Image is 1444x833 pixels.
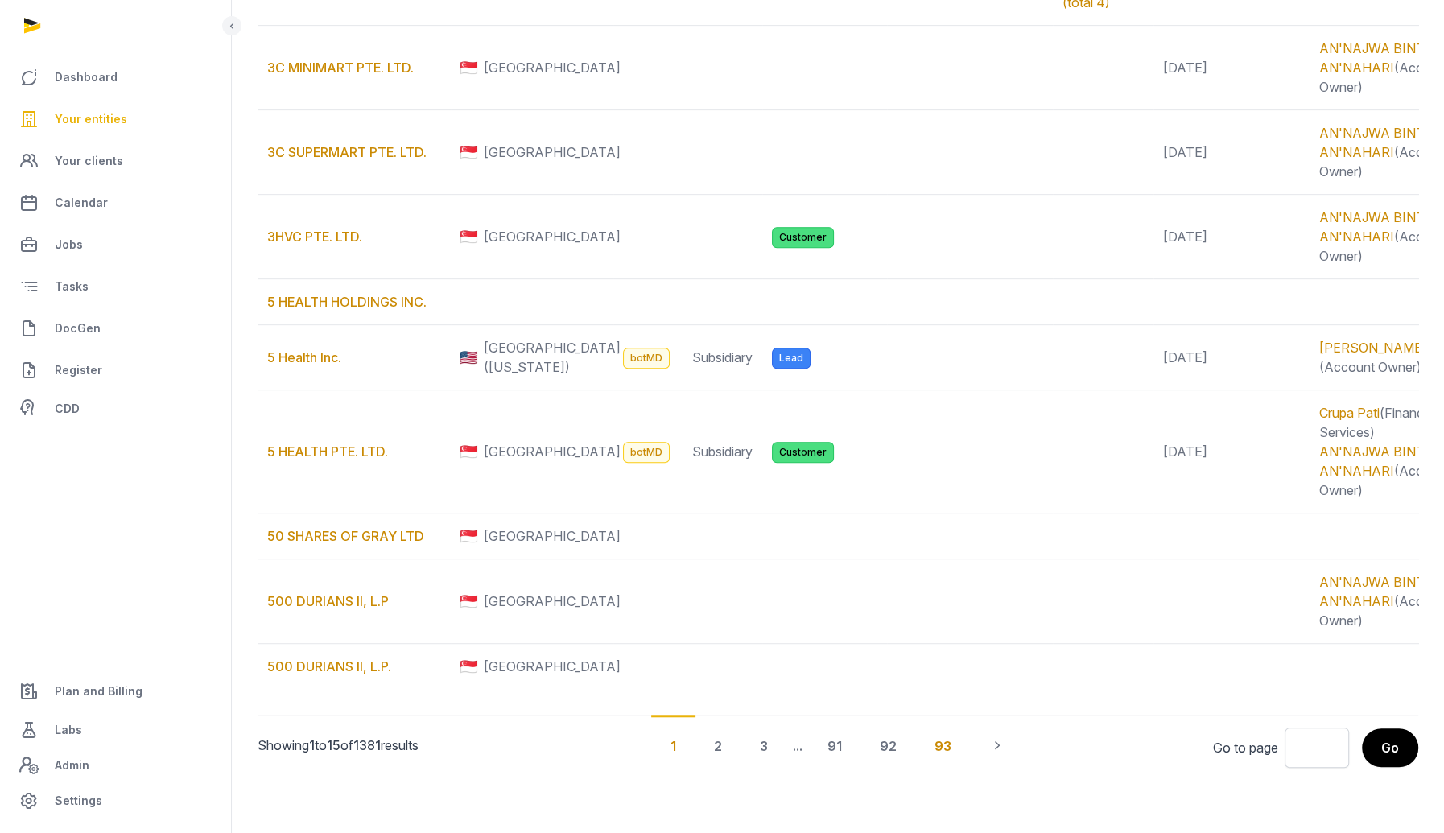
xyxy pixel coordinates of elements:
[860,715,916,775] div: 92
[55,791,102,810] span: Settings
[1319,405,1380,421] a: Crupa Pati
[55,720,82,740] span: Labs
[55,756,89,775] span: Admin
[808,715,861,775] div: 91
[327,737,340,753] span: 15
[13,781,218,820] a: Settings
[1153,325,1310,390] td: [DATE]
[484,338,621,377] span: [GEOGRAPHIC_DATA] ([US_STATE])
[309,737,315,753] span: 1
[484,526,621,546] span: [GEOGRAPHIC_DATA]
[267,658,391,674] a: 500 DURIANS II, L.P.
[623,348,670,369] span: botMD
[1319,209,1433,245] a: AN'NAJWA BINTE AN'NAHARI
[1153,390,1310,513] td: [DATE]
[1153,195,1310,279] td: [DATE]
[13,672,218,711] a: Plan and Billing
[623,442,670,463] span: botMD
[55,319,101,338] span: DocGen
[1319,40,1433,76] a: AN'NAJWA BINTE AN'NAHARI
[915,715,971,775] div: 93
[267,229,362,245] a: 3HVC PTE. LTD.
[13,100,218,138] a: Your entities
[786,715,809,775] div: ...
[484,58,621,77] span: [GEOGRAPHIC_DATA]
[55,399,80,419] span: CDD
[55,109,127,129] span: Your entities
[267,294,427,310] a: 5 HEALTH HOLDINGS INC.
[353,737,381,753] span: 1381
[55,151,123,171] span: Your clients
[13,142,218,180] a: Your clients
[13,309,218,348] a: DocGen
[267,60,414,76] a: 3C MINIMART PTE. LTD.
[484,142,621,162] span: [GEOGRAPHIC_DATA]
[772,442,834,463] span: Customer
[484,227,621,246] span: [GEOGRAPHIC_DATA]
[683,325,762,390] td: Subsidiary
[13,267,218,306] a: Tasks
[13,351,218,390] a: Register
[1319,340,1427,356] a: [PERSON_NAME]
[484,442,621,461] span: [GEOGRAPHIC_DATA]
[772,348,811,369] span: Lead
[13,711,218,749] a: Labs
[55,235,83,254] span: Jobs
[55,361,102,380] span: Register
[484,592,621,611] span: [GEOGRAPHIC_DATA]
[484,657,621,676] span: [GEOGRAPHIC_DATA]
[13,184,218,222] a: Calendar
[1319,574,1433,609] a: AN'NAJWA BINTE AN'NAHARI
[1319,125,1433,160] a: AN'NAJWA BINTE AN'NAHARI
[55,277,89,296] span: Tasks
[267,144,427,160] a: 3C SUPERMART PTE. LTD.
[741,715,787,775] div: 3
[13,225,218,264] a: Jobs
[258,716,529,774] p: Showing to of results
[1213,738,1278,757] label: Go to page
[772,227,834,248] span: Customer
[55,682,142,701] span: Plan and Billing
[13,393,218,425] a: CDD
[267,528,424,544] a: 50 SHARES OF GRAY LTD
[1319,443,1433,479] a: AN'NAJWA BINTE AN'NAHARI
[1362,728,1418,767] button: Go
[267,349,341,365] a: 5 Health Inc.
[651,715,1025,775] nav: Pagination
[1153,26,1310,110] td: [DATE]
[267,593,389,609] a: 500 DURIANS II, L.P
[13,749,218,781] a: Admin
[13,58,218,97] a: Dashboard
[695,715,741,775] div: 2
[267,443,388,460] a: 5 HEALTH PTE. LTD.
[55,68,118,87] span: Dashboard
[683,390,762,513] td: Subsidiary
[651,715,695,775] div: 1
[1153,110,1310,195] td: [DATE]
[55,193,108,212] span: Calendar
